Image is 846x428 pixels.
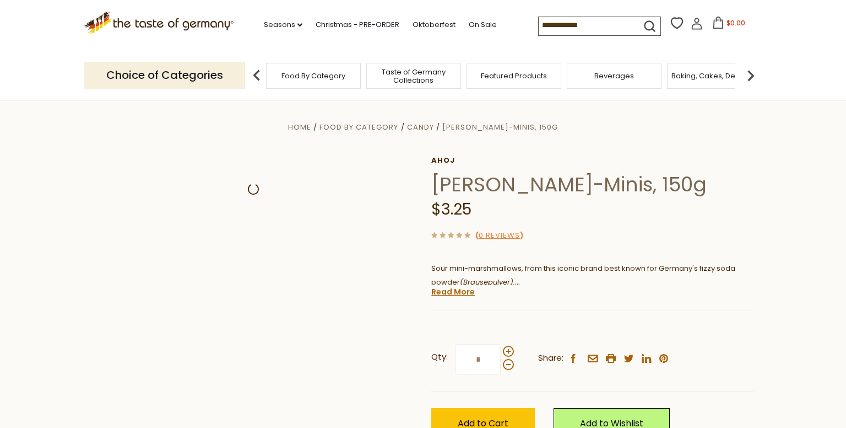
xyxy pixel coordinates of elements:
a: Candy [407,122,434,132]
a: Oktoberfest [413,19,455,31]
strong: Qty: [431,350,448,364]
a: Baking, Cakes, Desserts [671,72,757,80]
span: ( ) [475,230,523,240]
a: Ahoj [431,156,753,165]
a: Taste of Germany Collections [370,68,458,84]
img: next arrow [740,65,762,87]
span: $3.25 [431,199,471,220]
span: Share: [538,351,563,365]
a: [PERSON_NAME]-Minis, 150g [442,122,558,132]
a: Beverages [594,72,634,80]
a: Christmas - PRE-ORDER [316,19,399,31]
p: Choice of Categories [84,62,245,89]
span: Sour mini-marshmallows, from this iconic brand best known for Germany's fizzy soda powder [431,263,735,287]
a: Seasons [264,19,302,31]
em: (Brausepulver). [460,277,515,287]
a: Read More [431,286,475,297]
img: previous arrow [246,65,268,87]
a: Food By Category [281,72,345,80]
a: Food By Category [319,122,398,132]
a: 0 Reviews [479,230,520,242]
input: Qty: [455,344,501,374]
a: Featured Products [481,72,547,80]
h1: [PERSON_NAME]-Minis, 150g [431,172,753,197]
a: Home [288,122,311,132]
a: On Sale [469,19,497,31]
button: $0.00 [705,17,752,33]
span: $0.00 [726,18,745,28]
